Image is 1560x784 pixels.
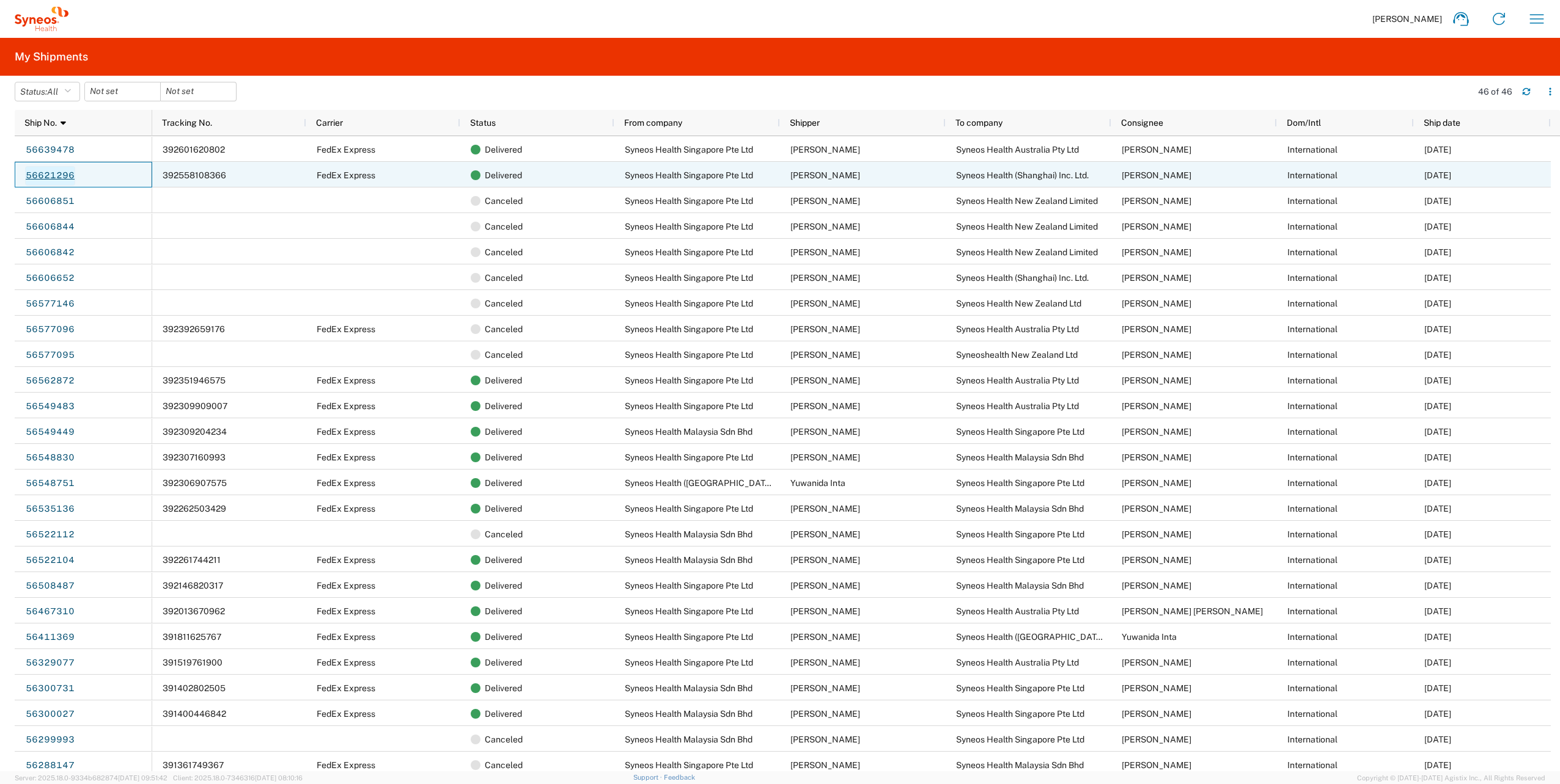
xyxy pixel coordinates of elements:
[317,709,375,719] span: FedEx Express
[956,735,1084,744] span: Syneos Health Singapore Pte Ltd
[1287,350,1337,360] span: International
[1424,760,1451,770] span: 07/28/2025
[1287,427,1337,437] span: International
[956,222,1098,231] span: Syneos Health New Zealand Limited
[25,730,75,750] a: 56299993
[118,774,167,782] span: [DATE] 09:51:42
[317,632,375,642] span: FedEx Express
[790,170,860,180] span: Arturo Medina
[625,324,753,334] span: Syneos Health Singapore Pte Ltd
[25,166,75,186] a: 56621296
[485,470,522,496] span: Delivered
[625,427,752,437] span: Syneos Health Malaysia Sdn Bhd
[485,547,522,573] span: Delivered
[1122,170,1191,180] span: Aviva Hu
[1122,709,1191,719] span: Arturo Medina
[485,521,523,547] span: Canceled
[485,496,522,521] span: Delivered
[163,324,225,334] span: 392392659176
[485,265,523,291] span: Canceled
[625,452,753,462] span: Syneos Health Singapore Pte Ltd
[956,606,1079,616] span: Syneos Health Australia Pty Ltd
[161,82,236,101] input: Not set
[317,658,375,667] span: FedEx Express
[25,217,75,237] a: 56606844
[956,196,1098,206] span: Syneos Health New Zealand Limited
[1287,478,1337,488] span: International
[485,752,523,778] span: Canceled
[1122,760,1191,770] span: Wan Muhammad Khairul Shafiqzam
[485,316,523,342] span: Canceled
[163,401,227,411] span: 392309909007
[790,145,860,154] span: Arturo Medina
[790,299,860,308] span: Arturo Medina
[1424,555,1451,565] span: 08/20/2025
[790,452,860,462] span: Arturo Medina
[1122,247,1191,257] span: Jemma Arnold
[790,273,860,283] span: Arturo Medina
[1287,683,1337,693] span: International
[1424,632,1451,642] span: 08/06/2025
[633,774,664,781] a: Support
[317,401,375,411] span: FedEx Express
[1122,606,1263,616] span: Ligia Cassales Chen
[317,606,375,616] span: FedEx Express
[790,324,860,334] span: Arturo Medina
[485,162,522,188] span: Delivered
[25,705,75,724] a: 56300027
[1424,222,1451,231] span: 08/26/2025
[956,299,1081,308] span: Syneos Health New Zealand Ltd
[1424,273,1451,283] span: 08/27/2025
[625,683,752,693] span: Syneos Health Malaysia Sdn Bhd
[25,499,75,519] a: 56535136
[25,346,75,365] a: 56577095
[24,118,57,128] span: Ship No.
[1287,299,1337,308] span: International
[485,214,523,239] span: Canceled
[1122,529,1191,539] span: Arturo Medina
[625,478,806,488] span: Syneos Health (Thailand) Limited
[1122,632,1177,642] span: Yuwanida Inta
[163,581,223,590] span: 392146820317
[163,606,225,616] span: 392013670962
[25,192,75,211] a: 56606851
[317,145,375,154] span: FedEx Express
[1424,145,1451,154] span: 08/28/2025
[317,452,375,462] span: FedEx Express
[956,555,1084,565] span: Syneos Health Singapore Pte Ltd
[1424,324,1451,334] span: 08/22/2025
[1287,118,1321,128] span: Dom/Intl
[1122,324,1191,334] span: Joel Reid
[790,350,860,360] span: Arturo Medina
[485,598,522,624] span: Delivered
[25,140,75,160] a: 56639478
[1122,401,1191,411] span: Tina Thorpe
[1122,683,1191,693] span: Arturo Medina
[317,581,375,590] span: FedEx Express
[485,368,522,393] span: Delivered
[790,581,860,590] span: Arturo Medina
[790,760,860,770] span: Arturo Medina
[625,222,753,231] span: Syneos Health Singapore Pte Ltd
[163,427,227,437] span: 392309204234
[1478,86,1512,97] div: 46 of 46
[1122,350,1191,360] span: Smita Boban
[1424,401,1451,411] span: 08/21/2025
[485,137,522,162] span: Delivered
[1122,478,1191,488] span: Arturo Medina
[1122,427,1191,437] span: Arturo Medina
[25,576,75,596] a: 56508487
[485,701,522,727] span: Delivered
[624,118,682,128] span: From company
[163,760,224,770] span: 391361749367
[1424,170,1451,180] span: 08/28/2025
[1357,772,1545,783] span: Copyright © [DATE]-[DATE] Agistix Inc., All Rights Reserved
[25,679,75,699] a: 56300731
[625,273,753,283] span: Syneos Health Singapore Pte Ltd
[1122,735,1191,744] span: Arturo Medina
[1287,452,1337,462] span: International
[317,478,375,488] span: FedEx Express
[1424,350,1451,360] span: 08/22/2025
[1122,658,1191,667] span: Raheela Tabasum
[1424,581,1451,590] span: 08/18/2025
